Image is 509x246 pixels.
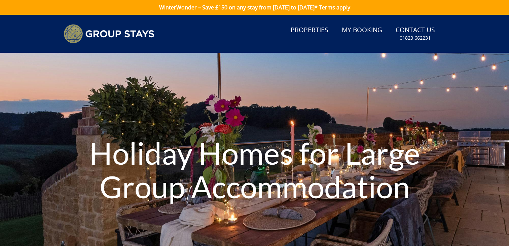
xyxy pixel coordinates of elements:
a: Contact Us01823 662231 [393,23,438,45]
img: Group Stays [64,24,154,43]
a: My Booking [339,23,385,38]
h1: Holiday Homes for Large Group Accommodation [76,123,433,217]
a: Properties [288,23,331,38]
small: 01823 662231 [400,35,431,41]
